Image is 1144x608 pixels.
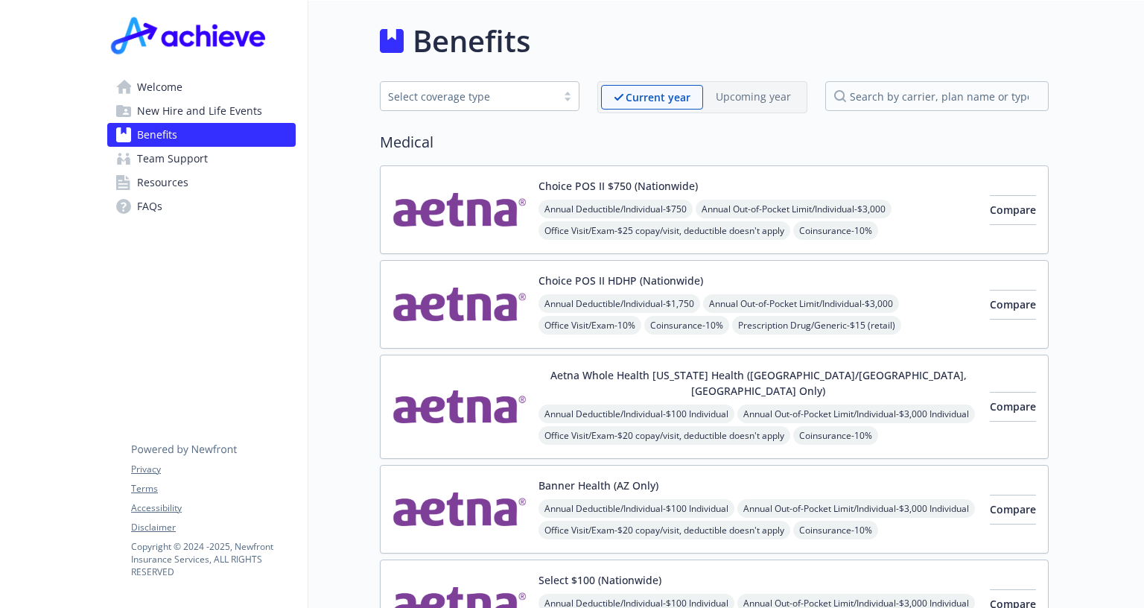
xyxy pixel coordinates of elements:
a: Disclaimer [131,521,295,534]
button: Compare [990,195,1036,225]
a: FAQs [107,194,296,218]
p: Current year [626,89,690,105]
span: FAQs [137,194,162,218]
span: Office Visit/Exam - $20 copay/visit, deductible doesn't apply [538,521,790,539]
span: Prescription Drug/Generic - $15 (retail) [732,316,901,335]
h2: Medical [380,131,1049,153]
img: Aetna Inc carrier logo [393,367,527,446]
button: Select $100 (Nationwide) [538,572,661,588]
button: Compare [990,392,1036,422]
span: Annual Deductible/Individual - $100 Individual [538,499,734,518]
span: Coinsurance - 10% [793,426,878,445]
span: Compare [990,203,1036,217]
img: Aetna Inc carrier logo [393,178,527,241]
div: Select coverage type [388,89,549,104]
span: Annual Out-of-Pocket Limit/Individual - $3,000 [703,294,899,313]
img: Aetna Inc carrier logo [393,273,527,336]
span: Welcome [137,75,182,99]
a: Benefits [107,123,296,147]
button: Aetna Whole Health [US_STATE] Health ([GEOGRAPHIC_DATA]/[GEOGRAPHIC_DATA], [GEOGRAPHIC_DATA] Only) [538,367,978,399]
button: Choice POS II $750 (Nationwide) [538,178,698,194]
span: Annual Out-of-Pocket Limit/Individual - $3,000 Individual [737,499,975,518]
button: Choice POS II HDHP (Nationwide) [538,273,703,288]
button: Banner Health (AZ Only) [538,478,658,493]
span: Coinsurance - 10% [793,221,878,240]
span: Annual Deductible/Individual - $1,750 [538,294,700,313]
h1: Benefits [413,19,530,63]
span: New Hire and Life Events [137,99,262,123]
span: Annual Deductible/Individual - $750 [538,200,693,218]
span: Compare [990,297,1036,311]
a: Team Support [107,147,296,171]
span: Office Visit/Exam - $25 copay/visit, deductible doesn't apply [538,221,790,240]
span: Benefits [137,123,177,147]
span: Annual Out-of-Pocket Limit/Individual - $3,000 Individual [737,405,975,423]
a: Terms [131,482,295,495]
span: Annual Deductible/Individual - $100 Individual [538,405,734,423]
a: Accessibility [131,501,295,515]
span: Annual Out-of-Pocket Limit/Individual - $3,000 [696,200,892,218]
a: Resources [107,171,296,194]
input: search by carrier, plan name or type [825,81,1049,111]
span: Team Support [137,147,208,171]
span: Office Visit/Exam - $20 copay/visit, deductible doesn't apply [538,426,790,445]
p: Copyright © 2024 - 2025 , Newfront Insurance Services, ALL RIGHTS RESERVED [131,540,295,578]
span: Compare [990,399,1036,414]
span: Upcoming year [703,85,804,110]
span: Coinsurance - 10% [644,316,729,335]
a: Privacy [131,463,295,476]
span: Office Visit/Exam - 10% [538,316,641,335]
span: Compare [990,502,1036,516]
img: Aetna Inc carrier logo [393,478,527,541]
span: Resources [137,171,188,194]
a: Welcome [107,75,296,99]
a: New Hire and Life Events [107,99,296,123]
button: Compare [990,290,1036,320]
button: Compare [990,495,1036,525]
span: Coinsurance - 10% [793,521,878,539]
p: Upcoming year [716,89,791,104]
